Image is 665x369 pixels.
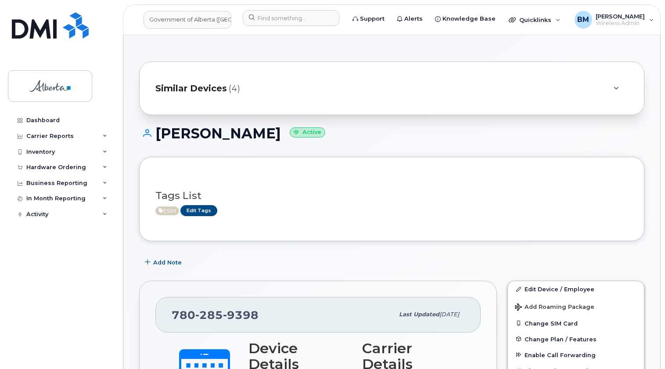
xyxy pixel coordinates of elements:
button: Add Roaming Package [508,297,644,315]
button: Change Plan / Features [508,331,644,347]
span: 9398 [223,308,259,322]
h1: [PERSON_NAME] [139,126,644,141]
span: Similar Devices [155,82,227,95]
span: Last updated [399,311,439,318]
span: 285 [195,308,223,322]
span: Add Roaming Package [515,304,594,312]
button: Enable Call Forwarding [508,347,644,363]
span: 780 [172,308,259,322]
button: Change SIM Card [508,315,644,331]
a: Edit Device / Employee [508,281,644,297]
button: Add Note [139,254,189,270]
span: Enable Call Forwarding [525,351,596,358]
h3: Tags List [155,190,628,201]
span: Active [155,206,179,215]
span: (4) [229,82,240,95]
span: [DATE] [439,311,459,318]
span: Change Plan / Features [525,336,597,342]
a: Edit Tags [180,205,217,216]
small: Active [290,127,325,137]
span: Add Note [153,258,182,267]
